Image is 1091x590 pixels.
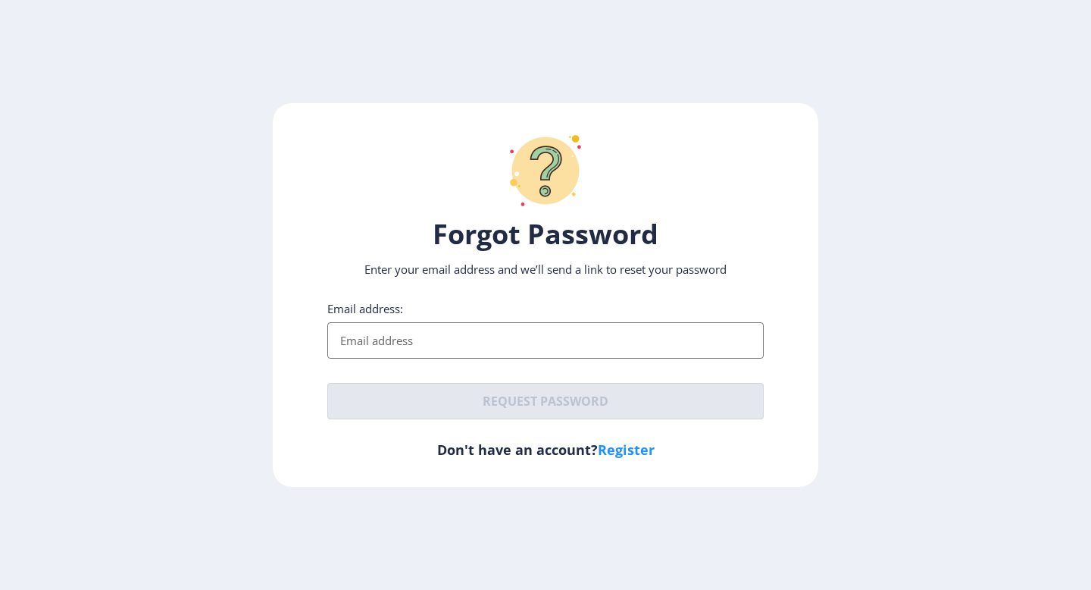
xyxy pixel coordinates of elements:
input: Email address [327,322,764,359]
button: Request password [327,383,764,419]
h1: Forgot Password [327,216,764,253]
a: Register [598,441,655,459]
label: Email address: [327,301,403,316]
h6: Don't have an account? [327,441,764,459]
p: Enter your email address and we’ll send a link to reset your password [327,262,764,277]
img: question-mark [500,125,591,216]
